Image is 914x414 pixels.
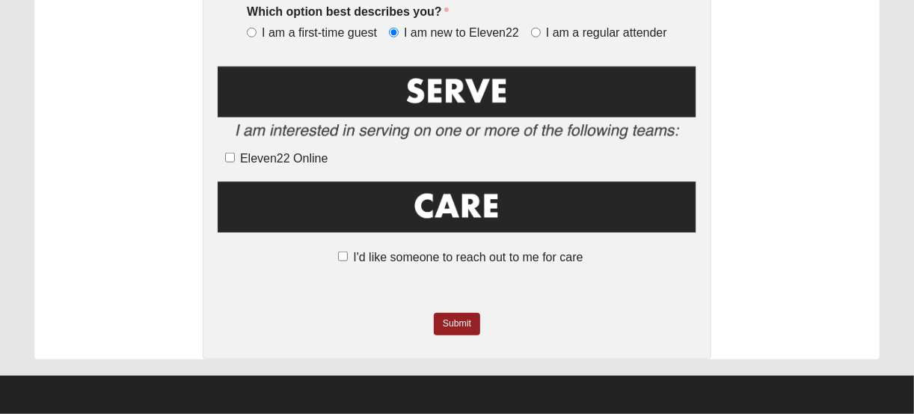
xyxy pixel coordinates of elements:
a: Submit [434,313,480,335]
img: Care.png [218,178,696,246]
span: I am a first-time guest [262,25,377,42]
input: I am a regular attender [531,28,541,37]
input: I'd like someone to reach out to me for care [338,252,348,261]
span: I am a regular attender [546,25,667,42]
label: Which option best describes you? [247,4,449,21]
span: Eleven22 Online [240,152,328,165]
span: I am new to Eleven22 [404,25,519,42]
span: I'd like someone to reach out to me for care [353,251,583,264]
input: I am a first-time guest [247,28,257,37]
img: Serve2.png [218,64,696,150]
input: Eleven22 Online [225,153,235,162]
input: I am new to Eleven22 [389,28,399,37]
